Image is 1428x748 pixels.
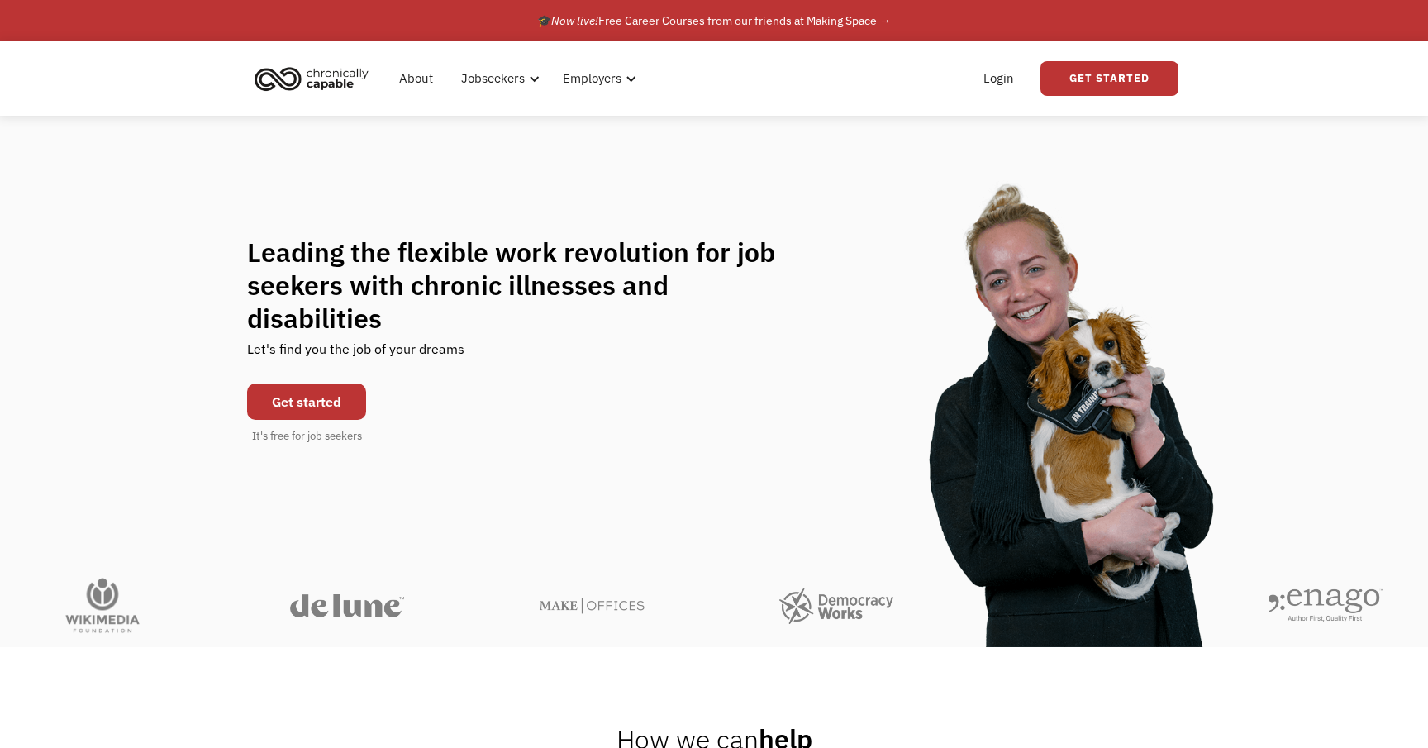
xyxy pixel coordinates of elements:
[973,52,1024,105] a: Login
[247,335,464,375] div: Let's find you the job of your dreams
[247,384,366,420] a: Get started
[252,428,362,445] div: It's free for job seekers
[451,52,545,105] div: Jobseekers
[553,52,641,105] div: Employers
[461,69,525,88] div: Jobseekers
[1040,61,1178,96] a: Get Started
[389,52,443,105] a: About
[537,11,891,31] div: 🎓 Free Career Courses from our friends at Making Space →
[551,13,598,28] em: Now live!
[247,236,807,335] h1: Leading the flexible work revolution for job seekers with chronic illnesses and disabilities
[250,60,381,97] a: home
[250,60,374,97] img: Chronically Capable logo
[563,69,621,88] div: Employers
